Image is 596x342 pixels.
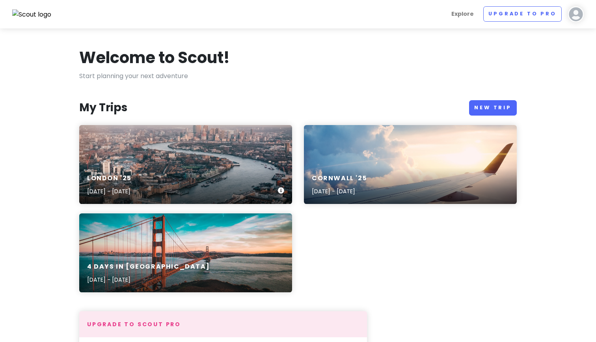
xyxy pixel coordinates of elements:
[87,187,132,196] p: [DATE] - [DATE]
[79,101,127,115] h3: My Trips
[79,47,230,68] h1: Welcome to Scout!
[304,125,517,204] a: aerial photography of airlinerCornwall '25[DATE] - [DATE]
[469,100,517,116] a: New Trip
[79,71,517,81] p: Start planning your next adventure
[12,9,52,20] img: Scout logo
[79,125,292,204] a: aerial photography of London skyline during daytimeLondon '25[DATE] - [DATE]
[312,187,367,196] p: [DATE] - [DATE]
[483,6,562,22] a: Upgrade to Pro
[87,275,210,284] p: [DATE] - [DATE]
[87,263,210,271] h6: 4 Days in [GEOGRAPHIC_DATA]
[87,174,132,183] h6: London '25
[87,321,359,328] h4: Upgrade to Scout Pro
[448,6,477,22] a: Explore
[568,6,584,22] img: User profile
[312,174,367,183] h6: Cornwall '25
[79,213,292,292] a: 4 Days in [GEOGRAPHIC_DATA][DATE] - [DATE]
